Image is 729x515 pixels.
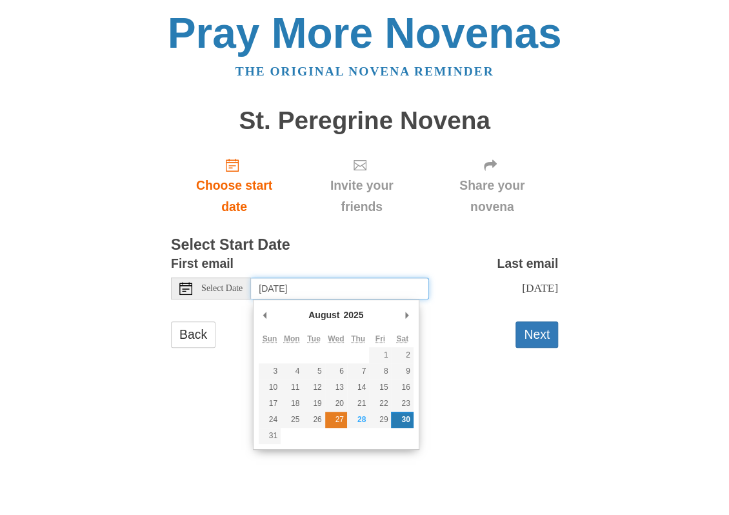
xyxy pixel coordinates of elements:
[281,379,303,396] button: 11
[328,334,344,343] abbr: Wednesday
[347,379,369,396] button: 14
[369,379,391,396] button: 15
[259,305,272,325] button: Previous Month
[303,412,325,428] button: 26
[325,363,347,379] button: 6
[351,334,365,343] abbr: Thursday
[391,412,413,428] button: 30
[168,9,562,57] a: Pray More Novenas
[347,412,369,428] button: 28
[297,147,426,224] div: Click "Next" to confirm your start date first.
[347,396,369,412] button: 21
[171,253,234,274] label: First email
[396,334,408,343] abbr: Saturday
[401,305,414,325] button: Next Month
[347,363,369,379] button: 7
[497,253,558,274] label: Last email
[263,334,277,343] abbr: Sunday
[259,379,281,396] button: 10
[369,347,391,363] button: 1
[369,412,391,428] button: 29
[259,363,281,379] button: 3
[303,396,325,412] button: 19
[184,175,285,217] span: Choose start date
[259,412,281,428] button: 24
[171,237,558,254] h3: Select Start Date
[310,175,413,217] span: Invite your friends
[391,396,413,412] button: 23
[259,428,281,444] button: 31
[375,334,385,343] abbr: Friday
[325,396,347,412] button: 20
[515,321,558,348] button: Next
[306,305,341,325] div: August
[281,363,303,379] button: 4
[325,379,347,396] button: 13
[439,175,545,217] span: Share your novena
[303,379,325,396] button: 12
[259,396,281,412] button: 17
[369,363,391,379] button: 8
[325,412,347,428] button: 27
[251,278,429,299] input: Use the arrow keys to pick a date
[235,65,494,78] a: The original novena reminder
[171,147,297,224] a: Choose start date
[171,107,558,135] h1: St. Peregrine Novena
[426,147,558,224] div: Click "Next" to confirm your start date first.
[171,321,215,348] a: Back
[281,396,303,412] button: 18
[369,396,391,412] button: 22
[391,363,413,379] button: 9
[281,412,303,428] button: 25
[303,363,325,379] button: 5
[522,281,558,294] span: [DATE]
[307,334,320,343] abbr: Tuesday
[284,334,300,343] abbr: Monday
[391,347,413,363] button: 2
[341,305,365,325] div: 2025
[201,284,243,293] span: Select Date
[391,379,413,396] button: 16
